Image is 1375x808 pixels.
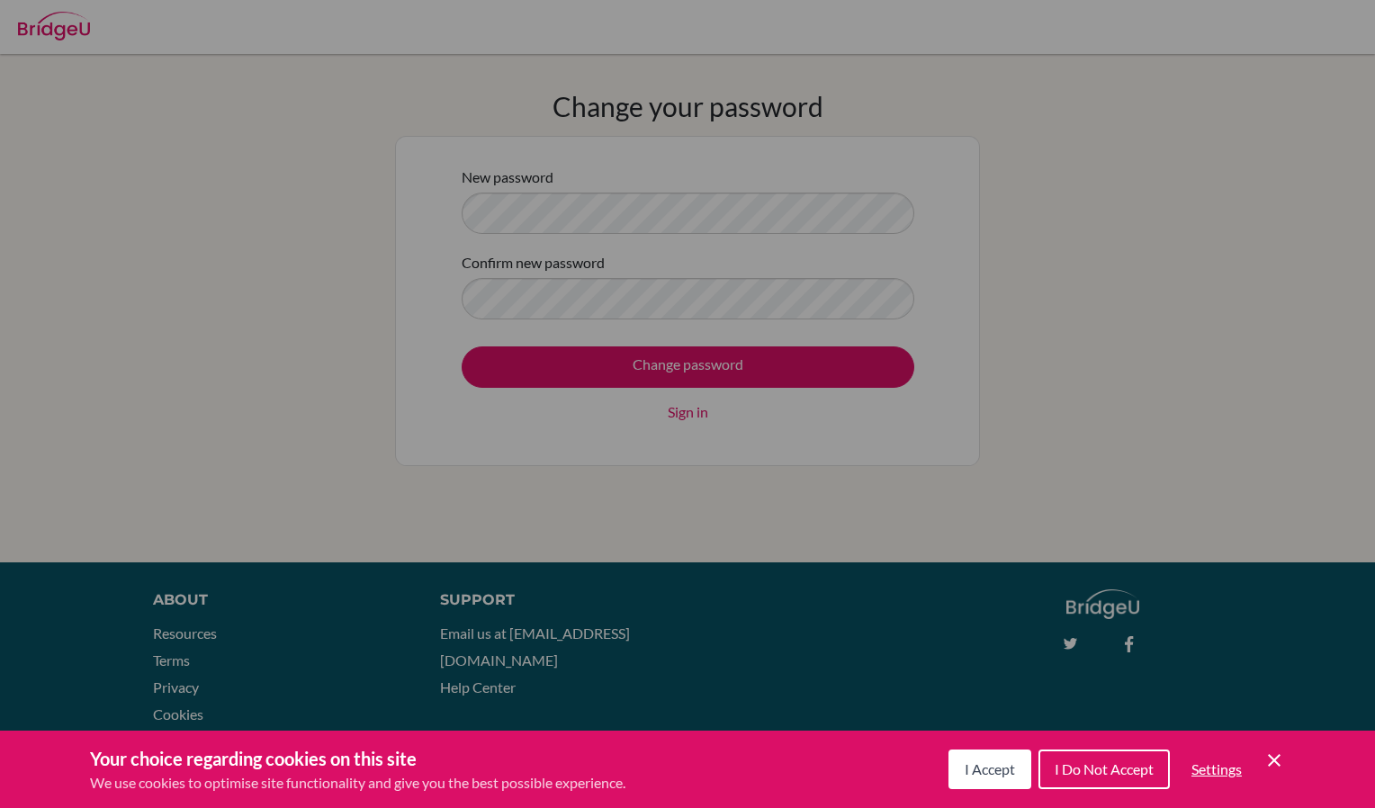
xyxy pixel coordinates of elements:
button: I Accept [948,750,1031,789]
h3: Your choice regarding cookies on this site [90,745,625,772]
button: Settings [1177,751,1256,787]
button: Save and close [1263,750,1285,771]
button: I Do Not Accept [1038,750,1170,789]
span: I Accept [965,760,1015,777]
p: We use cookies to optimise site functionality and give you the best possible experience. [90,772,625,794]
span: Settings [1191,760,1242,777]
span: I Do Not Accept [1055,760,1154,777]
